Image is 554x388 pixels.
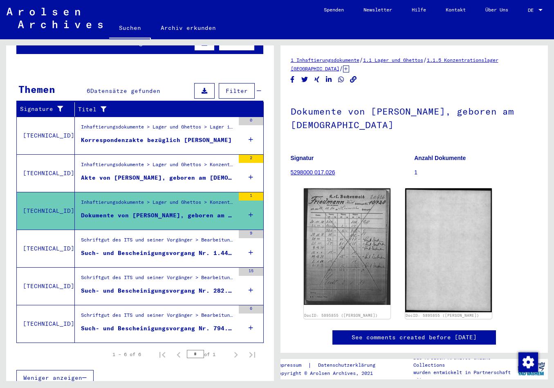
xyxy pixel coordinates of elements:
[291,92,538,142] h1: Dokumente von [PERSON_NAME], geboren am [DEMOGRAPHIC_DATA]
[151,18,226,38] a: Archiv erkunden
[99,39,168,47] span: Datensätze gefunden
[244,346,260,363] button: Last page
[81,174,235,182] div: Akte von [PERSON_NAME], geboren am [DEMOGRAPHIC_DATA]
[81,211,235,220] div: Dokumente von [PERSON_NAME], geboren am [DEMOGRAPHIC_DATA]
[339,65,343,72] span: /
[16,370,94,386] button: Weniger anzeigen
[301,74,309,85] button: Share on Twitter
[81,199,235,210] div: Inhaftierungsdokumente > Lager und Ghettos > Konzentrationslager [GEOGRAPHIC_DATA] > Individuelle...
[239,268,263,276] div: 15
[405,188,492,312] img: 002.jpg
[406,313,479,318] a: DocID: 5895855 ([PERSON_NAME])
[363,57,423,63] a: 1.1 Lager und Ghettos
[219,83,255,99] button: Filter
[20,105,68,113] div: Signature
[414,168,538,177] p: 1
[17,267,75,305] td: [TECHNICAL_ID]
[337,74,345,85] button: Share on WhatsApp
[154,346,170,363] button: First page
[78,105,247,114] div: Titel
[518,352,538,372] div: Zustimmung ändern
[291,169,335,176] a: 5298000 017.026
[226,87,248,95] span: Filter
[276,370,385,377] p: Copyright © Arolsen Archives, 2021
[109,18,151,39] a: Suchen
[81,136,232,144] div: Korrespondenzakte bezüglich [PERSON_NAME]
[91,39,99,47] span: 34
[78,103,256,116] div: Titel
[304,313,378,318] a: DocID: 5895855 ([PERSON_NAME])
[17,305,75,343] td: [TECHNICAL_ID]
[170,346,187,363] button: Previous page
[17,192,75,230] td: [TECHNICAL_ID]
[81,161,235,172] div: Inhaftierungsdokumente > Lager und Ghettos > Konzentrationslager [GEOGRAPHIC_DATA] > Individuelle...
[276,361,308,370] a: Impressum
[23,374,82,381] span: Weniger anzeigen
[81,311,235,323] div: Schriftgut des ITS und seiner Vorgänger > Bearbeitung von Anfragen > Fallbezogene [MEDICAL_DATA] ...
[81,286,235,295] div: Such- und Bescheinigungsvorgang Nr. 282.075 für [PERSON_NAME] geboren [DEMOGRAPHIC_DATA]
[187,350,228,358] div: of 1
[228,346,244,363] button: Next page
[528,7,537,13] span: DE
[81,274,235,285] div: Schriftgut des ITS und seiner Vorgänger > Bearbeitung von Anfragen > Fallbezogene [MEDICAL_DATA] ...
[414,155,466,161] b: Anzahl Dokumente
[20,103,76,116] div: Signature
[313,74,321,85] button: Share on Xing
[7,8,103,28] img: Arolsen_neg.svg
[288,74,297,85] button: Share on Facebook
[276,361,385,370] div: |
[413,354,514,369] p: Die Arolsen Archives Online-Collections
[423,56,427,63] span: /
[304,188,390,305] img: 001.jpg
[312,361,385,370] a: Datenschutzerklärung
[291,155,314,161] b: Signatur
[291,57,359,63] a: 1 Inhaftierungsdokumente
[112,351,141,358] div: 1 – 6 of 6
[325,74,333,85] button: Share on LinkedIn
[518,352,538,372] img: Zustimmung ändern
[359,56,363,63] span: /
[413,369,514,383] p: wurden entwickelt in Partnerschaft mit
[349,74,358,85] button: Copy link
[239,230,263,238] div: 9
[226,39,248,47] span: Filter
[81,123,235,135] div: Inhaftierungsdokumente > Lager und Ghettos > Lager in [GEOGRAPHIC_DATA] und [GEOGRAPHIC_DATA] > [...
[17,230,75,267] td: [TECHNICAL_ID]
[81,236,235,248] div: Schriftgut des ITS und seiner Vorgänger > Bearbeitung von Anfragen > Fallbezogene [MEDICAL_DATA] ...
[81,324,235,333] div: Such- und Bescheinigungsvorgang Nr. 794.422 für [PERSON_NAME] geboren [DEMOGRAPHIC_DATA]
[81,249,235,257] div: Such- und Bescheinigungsvorgang Nr. 1.442.986 für [PERSON_NAME] geboren [DEMOGRAPHIC_DATA] oder09...
[352,333,477,342] a: See comments created before [DATE]
[516,359,547,379] img: yv_logo.png
[239,305,263,314] div: 6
